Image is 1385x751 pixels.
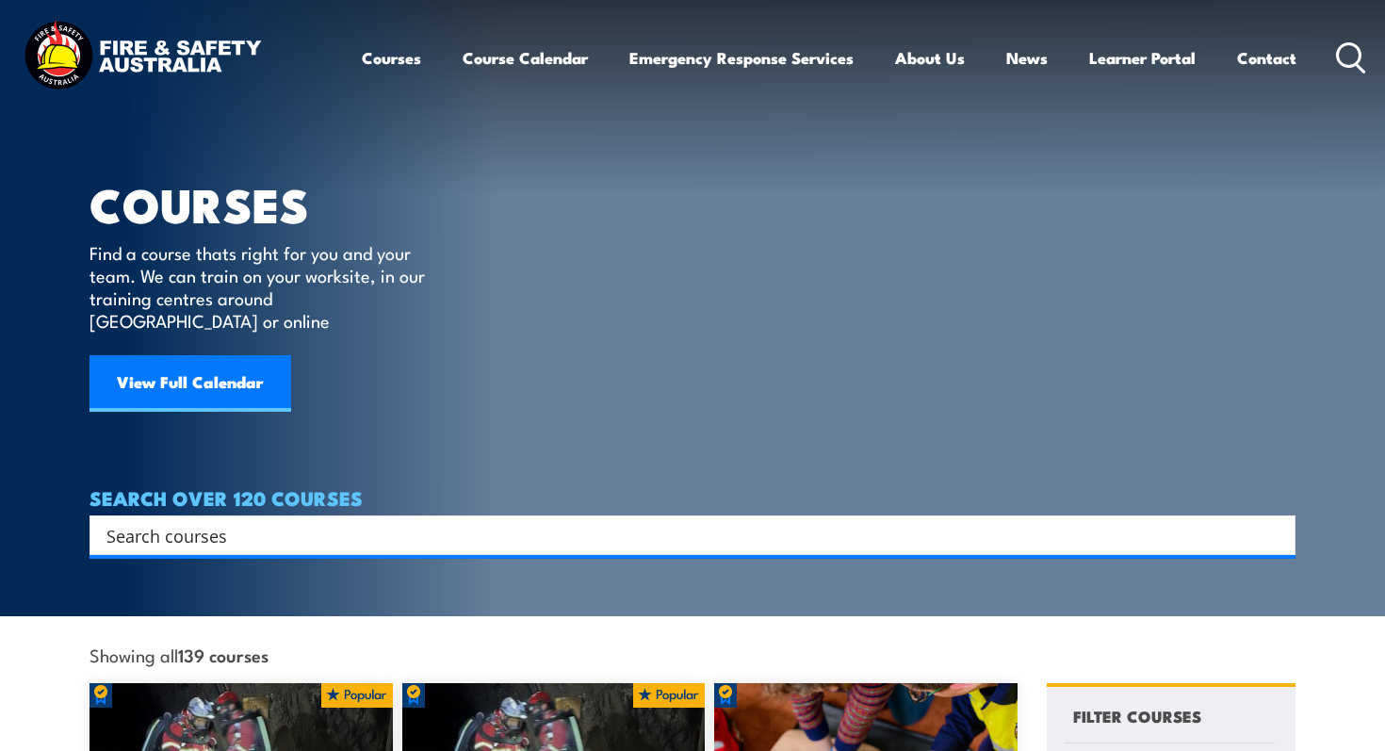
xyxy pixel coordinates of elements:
[110,522,1258,548] form: Search form
[90,355,291,412] a: View Full Calendar
[1237,33,1296,83] a: Contact
[463,33,588,83] a: Course Calendar
[362,33,421,83] a: Courses
[895,33,965,83] a: About Us
[90,645,269,664] span: Showing all
[90,241,433,332] p: Find a course thats right for you and your team. We can train on your worksite, in our training c...
[1073,703,1201,728] h4: FILTER COURSES
[90,183,452,223] h1: COURSES
[1263,522,1289,548] button: Search magnifier button
[1006,33,1048,83] a: News
[178,642,269,667] strong: 139 courses
[1089,33,1196,83] a: Learner Portal
[629,33,854,83] a: Emergency Response Services
[106,521,1254,549] input: Search input
[90,487,1295,508] h4: SEARCH OVER 120 COURSES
